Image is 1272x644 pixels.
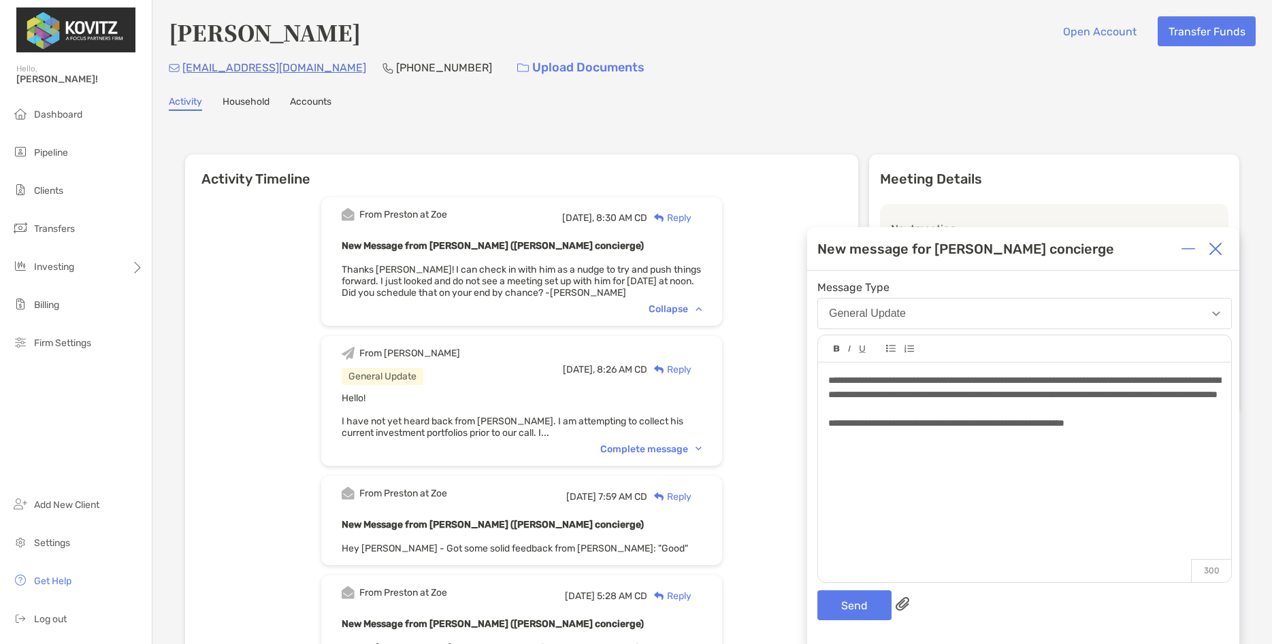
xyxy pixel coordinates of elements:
div: New message for [PERSON_NAME] concierge [817,241,1114,257]
img: Reply icon [654,365,664,374]
img: Close [1209,242,1222,256]
a: Household [223,96,270,111]
button: Send [817,590,892,620]
h6: Activity Timeline [185,154,858,187]
div: Reply [647,362,691,377]
span: Message Type [817,281,1232,294]
img: dashboard icon [12,105,29,122]
div: Complete message [600,443,702,455]
span: Add New Client [34,499,99,511]
a: Activity [169,96,202,111]
span: Clients [34,185,63,197]
img: Event icon [342,347,355,360]
span: [DATE] [565,590,595,602]
b: New Message from [PERSON_NAME] ([PERSON_NAME] concierge) [342,618,644,630]
img: Expand or collapse [1181,242,1195,256]
img: Editor control icon [834,345,840,352]
img: paperclip attachments [896,597,909,611]
img: clients icon [12,182,29,198]
img: billing icon [12,296,29,312]
span: Dashboard [34,109,82,120]
div: Reply [647,211,691,225]
img: investing icon [12,258,29,274]
img: Open dropdown arrow [1212,311,1220,316]
p: [EMAIL_ADDRESS][DOMAIN_NAME] [182,59,366,76]
img: Event icon [342,586,355,599]
img: Reply icon [654,592,664,600]
span: Firm Settings [34,337,91,349]
p: Next meeting [891,220,1218,237]
span: [DATE], [562,212,594,224]
b: New Message from [PERSON_NAME] ([PERSON_NAME] concierge) [342,240,644,252]
a: Accounts [290,96,331,111]
p: [PHONE_NUMBER] [396,59,492,76]
img: Event icon [342,487,355,500]
div: From Preston at Zoe [359,488,447,499]
span: Transfers [34,223,75,235]
b: New Message from [PERSON_NAME] ([PERSON_NAME] concierge) [342,519,644,530]
span: 7:59 AM CD [598,491,647,503]
img: Chevron icon [696,307,702,311]
span: 8:26 AM CD [597,364,647,375]
div: From Preston at Zoe [359,587,447,598]
span: 5:28 AM CD [597,590,647,602]
span: Log out [34,613,67,625]
span: [DATE], [563,364,595,375]
img: button icon [517,63,529,73]
h4: [PERSON_NAME] [169,16,361,48]
img: Zoe Logo [16,5,135,54]
div: Reply [647,490,691,504]
img: add_new_client icon [12,496,29,512]
div: Reply [647,589,691,603]
div: General Update [342,368,423,385]
span: Hey [PERSON_NAME] - Got some solid feedback from [PERSON_NAME]: "Good" [342,543,688,554]
img: get-help icon [12,572,29,588]
span: Investing [34,261,74,273]
img: Editor control icon [859,345,866,353]
span: 8:30 AM CD [596,212,647,224]
img: firm-settings icon [12,334,29,350]
span: Pipeline [34,147,68,158]
div: Collapse [649,303,702,315]
button: Transfer Funds [1158,16,1256,46]
img: Email Icon [169,64,180,72]
span: [DATE] [566,491,596,503]
button: Open Account [1052,16,1147,46]
img: Editor control icon [848,345,851,352]
img: Reply icon [654,214,664,222]
img: pipeline icon [12,143,29,160]
img: Reply icon [654,492,664,501]
span: Get Help [34,575,71,587]
img: Chevron icon [696,447,702,451]
span: [PERSON_NAME]! [16,73,144,85]
p: 300 [1191,559,1231,582]
div: From Preston at Zoe [359,209,447,220]
img: Event icon [342,208,355,221]
span: Thanks [PERSON_NAME]! I can check in with him as a nudge to try and push things forward. I just l... [342,264,701,299]
img: logout icon [12,610,29,626]
img: settings icon [12,534,29,550]
img: Editor control icon [904,345,914,353]
p: Meeting Details [880,171,1228,188]
button: General Update [817,298,1232,329]
span: Settings [34,537,70,549]
div: General Update [829,307,906,320]
a: Upload Documents [508,53,653,82]
img: transfers icon [12,220,29,236]
img: Phone Icon [382,63,393,73]
span: Billing [34,299,59,311]
div: From [PERSON_NAME] [359,348,460,359]
img: Editor control icon [886,345,896,352]
span: Hello! I have not yet heard back from [PERSON_NAME]. I am attempting to collect his current inves... [342,392,683,439]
